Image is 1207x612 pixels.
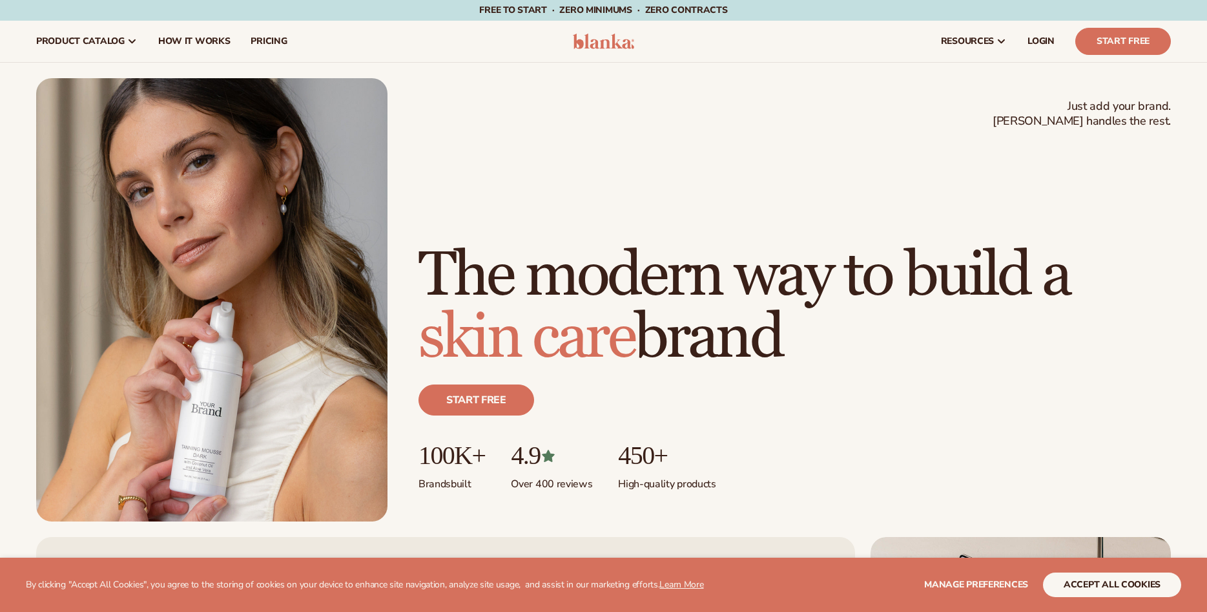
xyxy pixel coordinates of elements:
span: skin care [418,300,634,375]
p: 4.9 [511,441,592,470]
span: Manage preferences [924,578,1028,591]
span: pricing [251,36,287,47]
span: resources [941,36,994,47]
a: product catalog [26,21,148,62]
a: LOGIN [1017,21,1065,62]
span: Just add your brand. [PERSON_NAME] handles the rest. [993,99,1171,129]
a: Start free [418,385,534,416]
a: Learn More [659,578,703,591]
a: pricing [240,21,297,62]
p: High-quality products [618,470,716,491]
img: logo [573,34,634,49]
a: How It Works [148,21,241,62]
button: accept all cookies [1043,573,1181,597]
span: Free to start · ZERO minimums · ZERO contracts [479,4,727,16]
a: Start Free [1075,28,1171,55]
span: LOGIN [1027,36,1055,47]
p: 450+ [618,441,716,470]
p: 100K+ [418,441,485,470]
p: By clicking "Accept All Cookies", you agree to the storing of cookies on your device to enhance s... [26,580,704,591]
a: resources [931,21,1017,62]
h1: The modern way to build a brand [418,245,1171,369]
p: Brands built [418,470,485,491]
img: Female holding tanning mousse. [36,78,387,522]
button: Manage preferences [924,573,1028,597]
p: Over 400 reviews [511,470,592,491]
span: How It Works [158,36,231,47]
span: product catalog [36,36,125,47]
